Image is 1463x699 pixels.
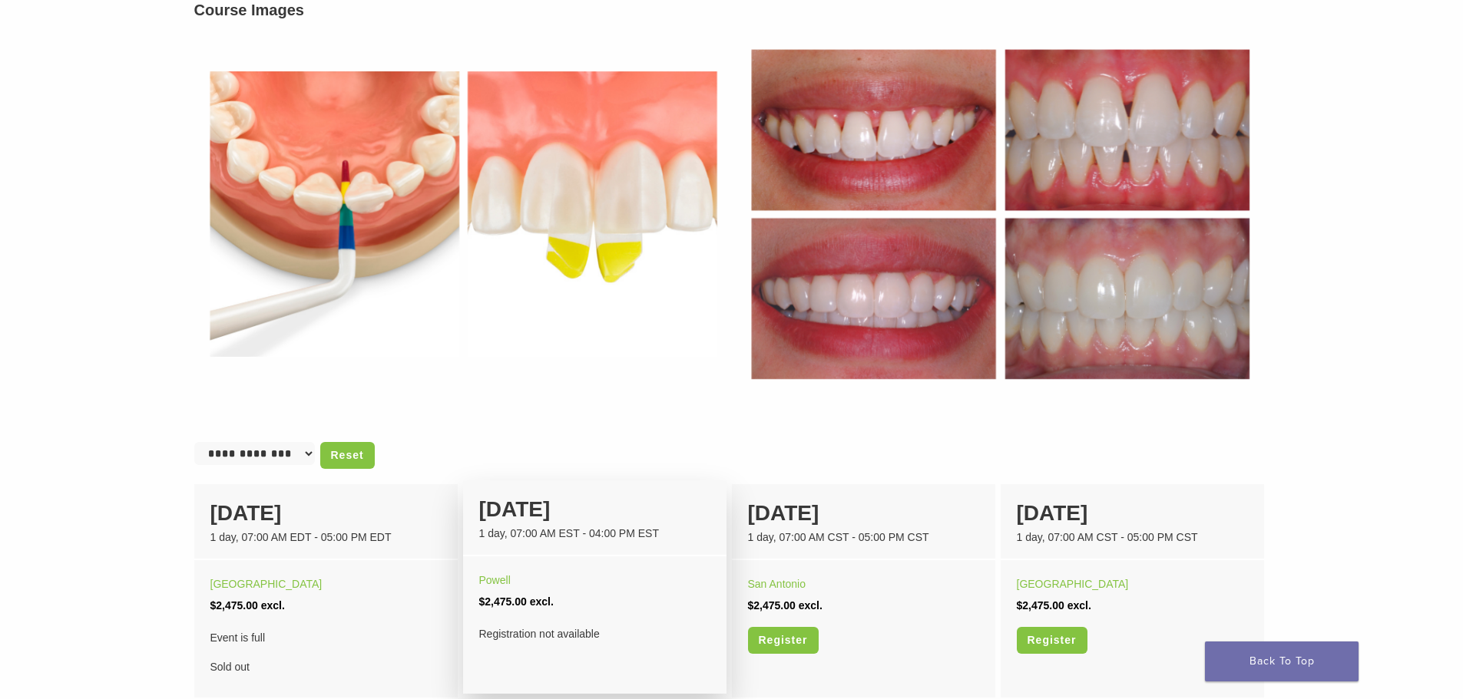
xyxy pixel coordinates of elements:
a: Register [1017,627,1087,654]
span: $2,475.00 [748,599,796,612]
a: Reset [320,442,375,469]
span: $2,475.00 [1017,599,1064,612]
div: 1 day, 07:00 AM CST - 05:00 PM CST [1017,529,1248,546]
span: excl. [530,595,554,608]
span: Event is full [210,627,442,648]
a: Register [748,627,819,654]
div: [DATE] [1017,497,1248,529]
span: $2,475.00 [210,599,258,612]
div: Registration not available [479,623,710,645]
a: San Antonio [748,578,806,590]
div: [DATE] [210,497,442,529]
div: 1 day, 07:00 AM EDT - 05:00 PM EDT [210,529,442,546]
a: Back To Top [1205,641,1359,681]
a: Powell [479,574,511,586]
a: [GEOGRAPHIC_DATA] [1017,578,1129,590]
div: [DATE] [479,493,710,526]
div: Sold out [210,627,442,678]
span: excl. [799,599,823,612]
div: 1 day, 07:00 AM EST - 04:00 PM EST [479,526,710,542]
a: [GEOGRAPHIC_DATA] [210,578,323,590]
span: excl. [261,599,285,612]
div: 1 day, 07:00 AM CST - 05:00 PM CST [748,529,979,546]
span: excl. [1067,599,1091,612]
div: [DATE] [748,497,979,529]
span: $2,475.00 [479,595,527,608]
